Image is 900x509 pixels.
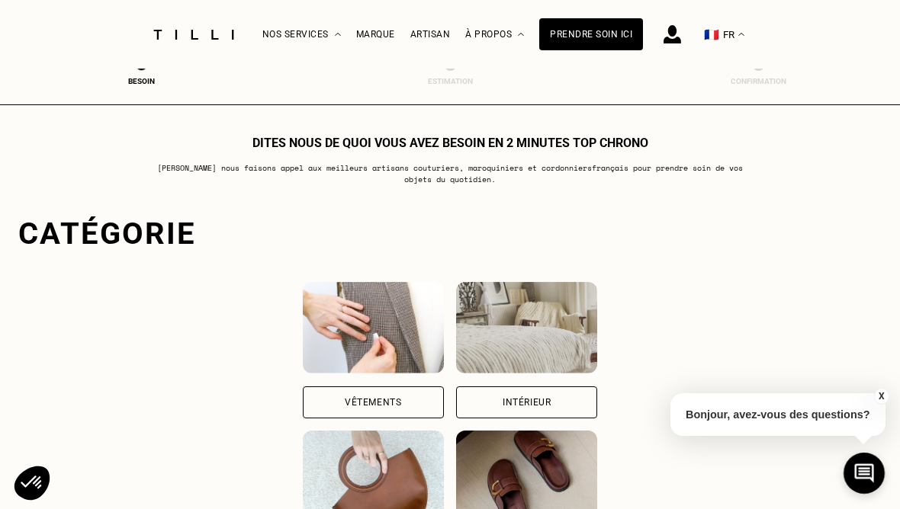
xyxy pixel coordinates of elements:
img: menu déroulant [738,33,744,37]
div: À propos [465,1,524,69]
h1: Dites nous de quoi vous avez besoin en 2 minutes top chrono [252,136,648,150]
span: 🇫🇷 [704,27,719,42]
p: [PERSON_NAME] nous faisons appel aux meilleurs artisans couturiers , maroquiniers et cordonniers ... [148,162,753,185]
a: Prendre soin ici [539,18,643,50]
button: 🇫🇷 FR [696,1,752,69]
div: Besoin [111,77,172,85]
div: Nos services [262,1,341,69]
img: Vêtements [303,282,444,373]
div: Catégorie [18,216,882,251]
img: Menu déroulant [335,33,341,37]
img: Intérieur [456,282,597,373]
img: icône connexion [664,25,681,43]
img: Logo du service de couturière Tilli [148,30,239,40]
a: Artisan [410,29,451,40]
div: Vêtements [345,398,401,407]
button: X [873,388,889,405]
div: Confirmation [728,77,789,85]
a: Marque [356,29,395,40]
div: Intérieur [503,398,551,407]
div: Estimation [419,77,481,85]
img: Menu déroulant à propos [518,33,524,37]
p: Bonjour, avez-vous des questions? [670,393,886,436]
